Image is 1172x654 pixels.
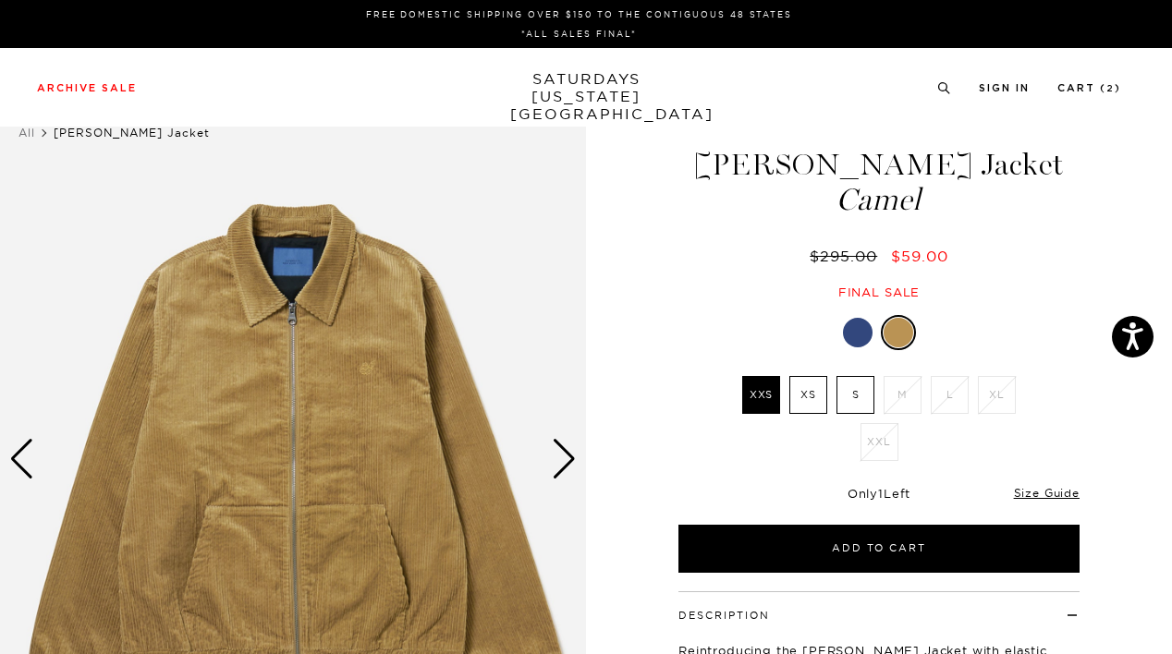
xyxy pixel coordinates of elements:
[552,439,577,479] div: Next slide
[678,486,1080,502] div: Only Left
[37,83,137,93] a: Archive Sale
[836,376,874,414] label: S
[789,376,827,414] label: XS
[878,486,884,501] span: 1
[9,439,34,479] div: Previous slide
[979,83,1030,93] a: Sign In
[18,126,35,139] a: All
[676,150,1082,215] h1: [PERSON_NAME] Jacket
[44,27,1114,41] p: *ALL SALES FINAL*
[810,247,885,265] del: $295.00
[676,185,1082,215] span: Camel
[54,126,210,139] span: [PERSON_NAME] Jacket
[676,285,1082,300] div: Final sale
[678,611,770,621] button: Description
[678,525,1080,573] button: Add to Cart
[1057,83,1121,93] a: Cart (2)
[742,376,780,414] label: XXS
[891,247,948,265] span: $59.00
[44,7,1114,21] p: FREE DOMESTIC SHIPPING OVER $150 TO THE CONTIGUOUS 48 STATES
[510,70,663,123] a: SATURDAYS[US_STATE][GEOGRAPHIC_DATA]
[1106,85,1115,93] small: 2
[1014,486,1080,500] a: Size Guide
